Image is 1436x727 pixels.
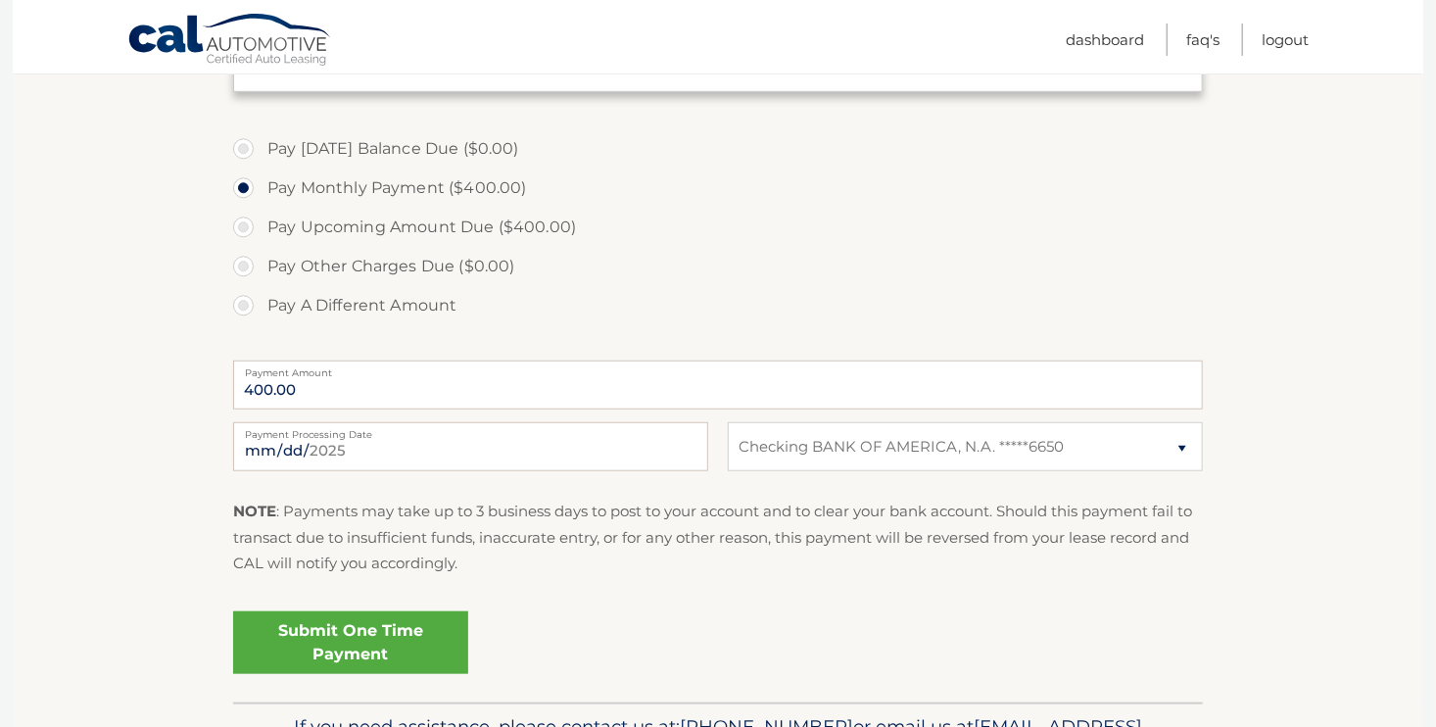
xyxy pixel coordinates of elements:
input: Payment Amount [233,361,1203,410]
p: : Payments may take up to 3 business days to post to your account and to clear your bank account.... [233,499,1203,576]
label: Pay A Different Amount [233,286,1203,325]
a: Cal Automotive [127,13,333,70]
a: Submit One Time Payment [233,611,468,674]
label: Pay Monthly Payment ($400.00) [233,169,1203,208]
label: Pay Upcoming Amount Due ($400.00) [233,208,1203,247]
a: FAQ's [1186,24,1220,56]
a: Logout [1262,24,1309,56]
label: Pay [DATE] Balance Due ($0.00) [233,129,1203,169]
label: Pay Other Charges Due ($0.00) [233,247,1203,286]
label: Payment Processing Date [233,422,708,438]
a: Dashboard [1066,24,1144,56]
label: Payment Amount [233,361,1203,376]
input: Payment Date [233,422,708,471]
strong: NOTE [233,502,276,520]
